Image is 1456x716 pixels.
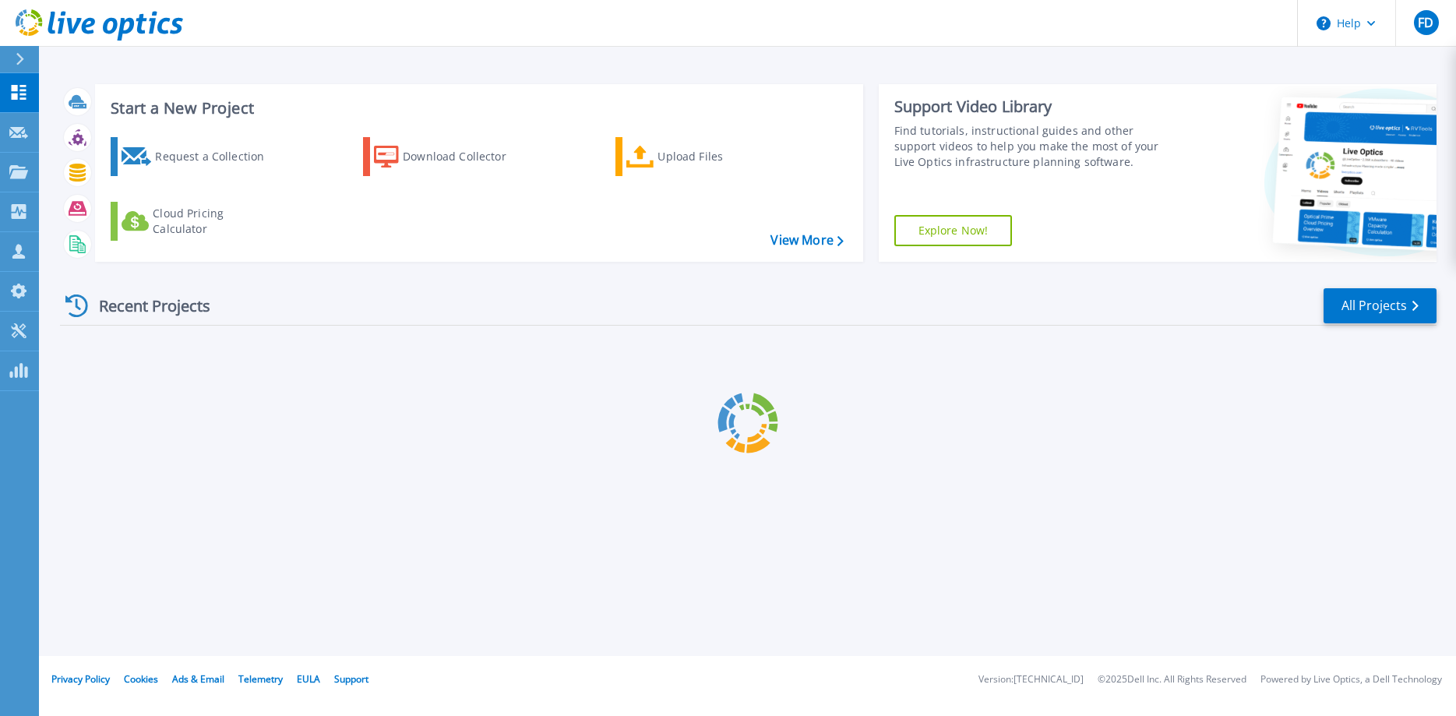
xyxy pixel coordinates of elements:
div: Support Video Library [894,97,1179,117]
div: Upload Files [657,141,782,172]
a: Telemetry [238,672,283,686]
a: Cookies [124,672,158,686]
a: Ads & Email [172,672,224,686]
a: Download Collector [363,137,537,176]
a: Request a Collection [111,137,284,176]
a: View More [770,233,843,248]
h3: Start a New Project [111,100,843,117]
a: Upload Files [615,137,789,176]
a: Explore Now! [894,215,1013,246]
li: Powered by Live Optics, a Dell Technology [1260,675,1442,685]
a: Cloud Pricing Calculator [111,202,284,241]
div: Find tutorials, instructional guides and other support videos to help you make the most of your L... [894,123,1179,170]
span: FD [1418,16,1433,29]
li: © 2025 Dell Inc. All Rights Reserved [1098,675,1246,685]
div: Cloud Pricing Calculator [153,206,277,237]
a: Privacy Policy [51,672,110,686]
div: Download Collector [403,141,527,172]
a: All Projects [1324,288,1437,323]
li: Version: [TECHNICAL_ID] [978,675,1084,685]
div: Request a Collection [155,141,280,172]
div: Recent Projects [60,287,231,325]
a: Support [334,672,368,686]
a: EULA [297,672,320,686]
